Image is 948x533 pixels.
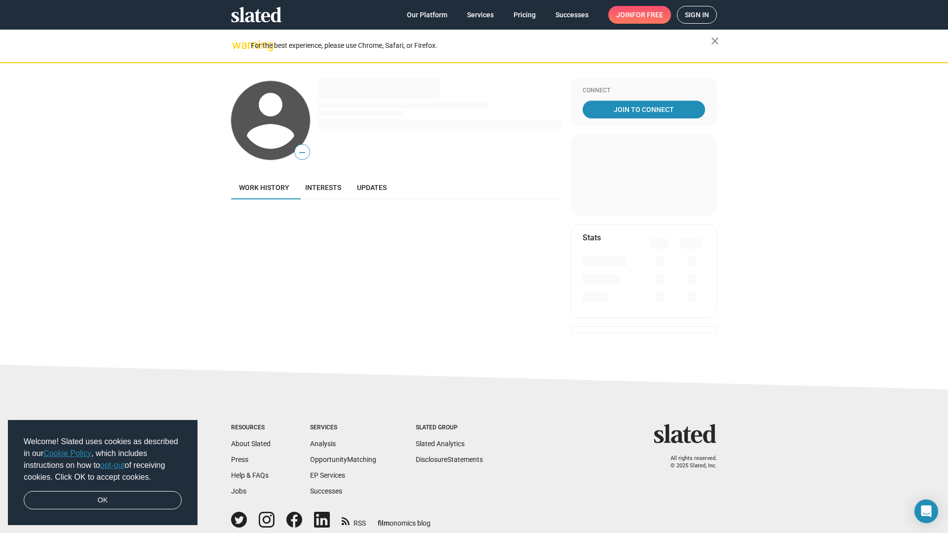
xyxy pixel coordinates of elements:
[24,491,182,510] a: dismiss cookie message
[310,487,342,495] a: Successes
[357,184,387,191] span: Updates
[342,513,366,528] a: RSS
[239,184,289,191] span: Work history
[416,424,483,432] div: Slated Group
[305,184,341,191] span: Interests
[232,39,244,51] mat-icon: warning
[231,456,248,463] a: Press
[231,424,271,432] div: Resources
[399,6,455,24] a: Our Platform
[459,6,502,24] a: Services
[583,101,705,118] a: Join To Connect
[709,35,721,47] mat-icon: close
[685,6,709,23] span: Sign in
[310,471,345,479] a: EP Services
[660,455,717,469] p: All rights reserved. © 2025 Slated, Inc.
[8,420,197,526] div: cookieconsent
[632,6,663,24] span: for free
[251,39,711,52] div: For the best experience, please use Chrome, Safari, or Firefox.
[407,6,447,24] span: Our Platform
[378,511,431,528] a: filmonomics blog
[295,146,310,159] span: —
[349,176,395,199] a: Updates
[583,87,705,95] div: Connect
[548,6,596,24] a: Successes
[506,6,544,24] a: Pricing
[310,424,376,432] div: Services
[231,487,246,495] a: Jobs
[914,499,938,523] div: Open Intercom Messenger
[231,176,297,199] a: Work history
[231,471,269,479] a: Help & FAQs
[378,519,390,527] span: film
[310,456,376,463] a: OpportunityMatching
[416,440,465,448] a: Slated Analytics
[310,440,336,448] a: Analysis
[608,6,671,24] a: Joinfor free
[467,6,494,24] span: Services
[100,461,125,469] a: opt-out
[677,6,717,24] a: Sign in
[585,101,703,118] span: Join To Connect
[24,436,182,483] span: Welcome! Slated uses cookies as described in our , which includes instructions on how to of recei...
[231,440,271,448] a: About Slated
[513,6,536,24] span: Pricing
[416,456,483,463] a: DisclosureStatements
[297,176,349,199] a: Interests
[555,6,589,24] span: Successes
[43,449,91,457] a: Cookie Policy
[616,6,663,24] span: Join
[583,232,601,243] mat-card-title: Stats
